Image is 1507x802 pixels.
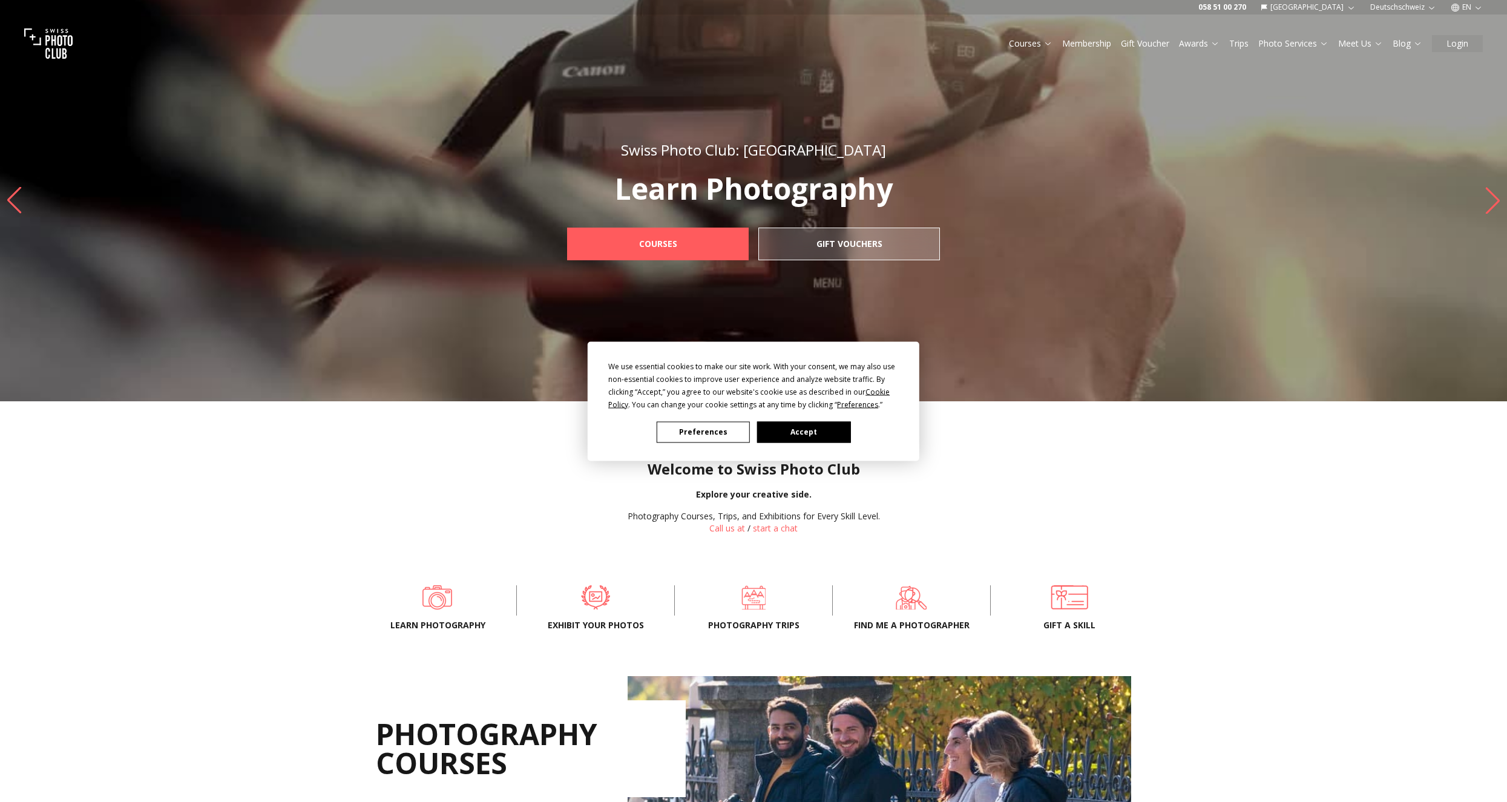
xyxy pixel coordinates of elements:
span: Cookie Policy [608,386,890,409]
div: Cookie Consent Prompt [588,341,919,461]
div: We use essential cookies to make our site work. With your consent, we may also use non-essential ... [608,360,899,410]
span: Preferences [837,399,878,409]
button: Preferences [657,421,750,442]
button: Accept [757,421,850,442]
